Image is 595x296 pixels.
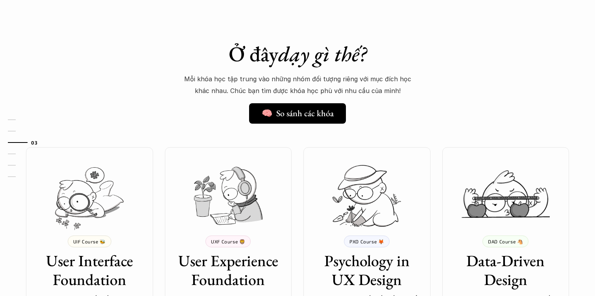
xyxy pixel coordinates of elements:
h1: Ở đây [160,41,435,67]
p: DAD Course 🐴 [488,239,523,244]
h3: User Interface Foundation [38,251,141,289]
h3: Psychology in UX Design [315,251,419,289]
h3: User Experience Foundation [177,251,280,289]
p: UXF Course 🦁 [211,239,245,244]
h3: Data-Driven Design [454,251,558,289]
h5: 🧠 So sánh các khóa [262,108,334,119]
a: 🧠 So sánh các khóa [249,103,346,124]
p: UIF Course 🐝 [73,239,106,244]
em: dạy gì thế? [278,40,366,68]
a: 03 [8,138,45,147]
p: Mỗi khóa học tập trung vào những nhóm đối tượng riêng với mục đích học khác nhau. Chúc bạn tìm đư... [179,73,416,97]
strong: 03 [31,139,37,145]
p: PXD Course 🦊 [349,239,384,244]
